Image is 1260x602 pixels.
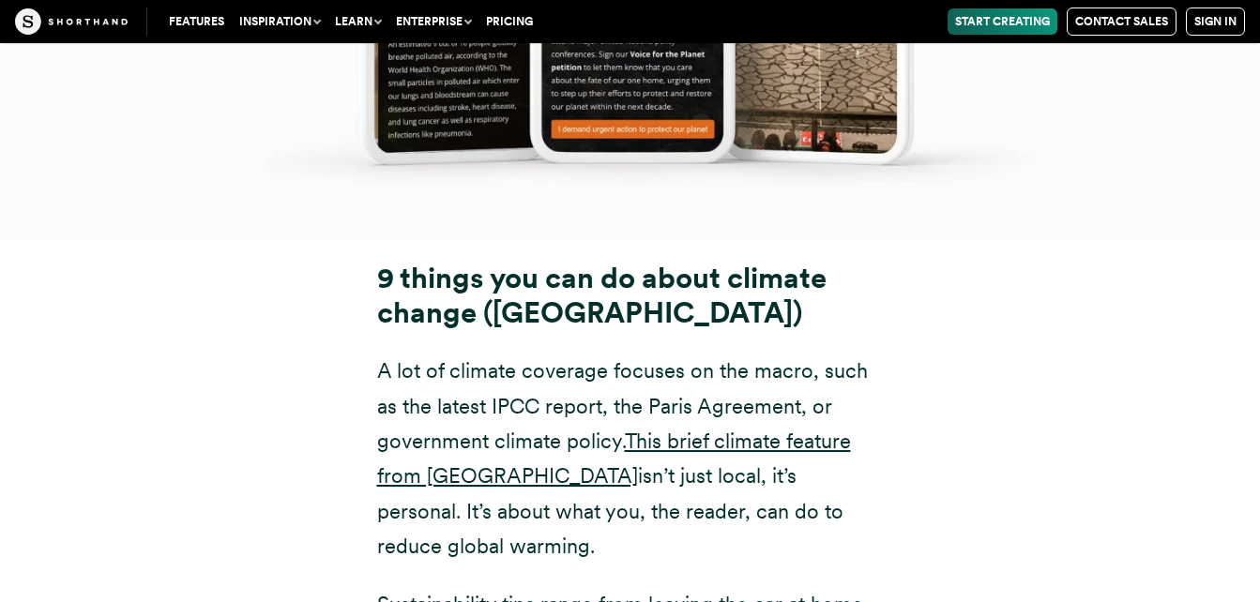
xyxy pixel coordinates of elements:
[15,8,128,35] img: The Craft
[232,8,327,35] button: Inspiration
[1186,8,1245,36] a: Sign in
[327,8,388,35] button: Learn
[948,8,1057,35] a: Start Creating
[377,261,827,330] strong: 9 things you can do about climate change ([GEOGRAPHIC_DATA])
[388,8,478,35] button: Enterprise
[478,8,540,35] a: Pricing
[1067,8,1177,36] a: Contact Sales
[161,8,232,35] a: Features
[377,354,884,564] p: A lot of climate coverage focuses on the macro, such as the latest IPCC report, the Paris Agreeme...
[377,429,851,488] a: This brief climate feature from [GEOGRAPHIC_DATA]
